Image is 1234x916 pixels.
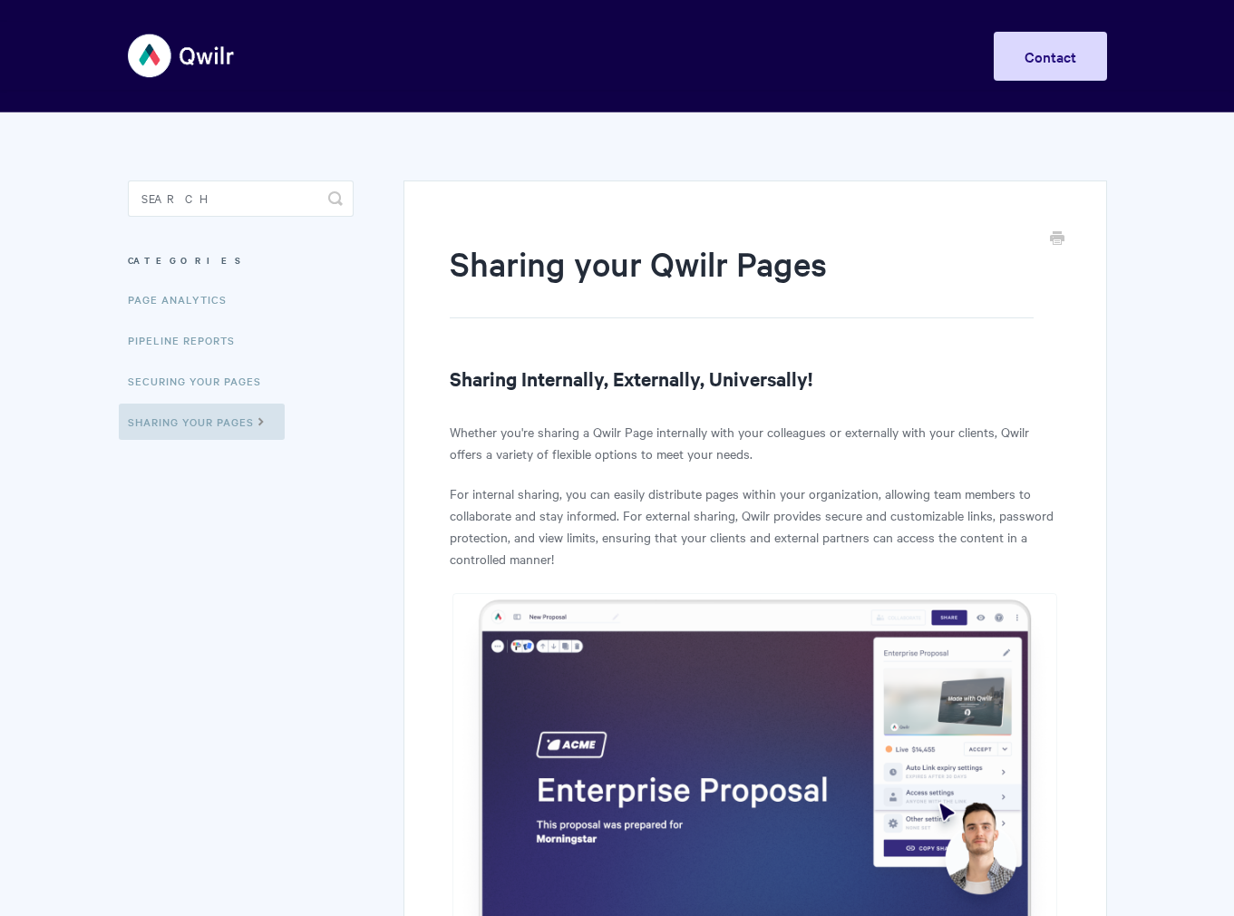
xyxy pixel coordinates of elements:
[128,363,275,399] a: Securing Your Pages
[128,22,236,90] img: Qwilr Help Center
[994,32,1107,81] a: Contact
[450,482,1060,570] p: For internal sharing, you can easily distribute pages within your organization, allowing team mem...
[450,240,1033,318] h1: Sharing your Qwilr Pages
[1050,229,1064,249] a: Print this Article
[128,244,354,277] h3: Categories
[128,322,248,358] a: Pipeline reports
[450,364,1060,393] h2: Sharing Internally, Externally, Universally!
[128,180,354,217] input: Search
[128,281,240,317] a: Page Analytics
[119,404,285,440] a: Sharing Your Pages
[450,421,1060,464] p: Whether you're sharing a Qwilr Page internally with your colleagues or externally with your clien...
